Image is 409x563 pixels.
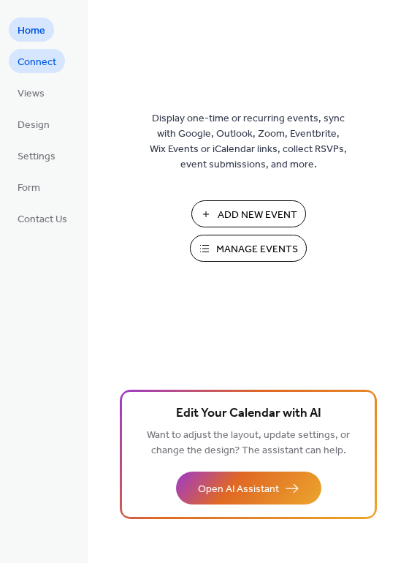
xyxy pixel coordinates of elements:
span: Want to adjust the layout, update settings, or change the design? The assistant can help. [147,426,350,461]
span: Settings [18,149,56,165]
a: Design [9,112,58,136]
a: Views [9,80,53,105]
button: Add New Event [191,200,306,227]
span: Manage Events [216,242,298,257]
span: Display one-time or recurring events, sync with Google, Outlook, Zoom, Eventbrite, Wix Events or ... [150,111,347,173]
a: Connect [9,49,65,73]
span: Views [18,86,45,102]
a: Home [9,18,54,42]
button: Manage Events [190,235,307,262]
span: Design [18,118,50,133]
a: Form [9,175,49,199]
span: Form [18,181,40,196]
a: Settings [9,143,64,167]
span: Add New Event [218,208,297,223]
span: Contact Us [18,212,67,227]
a: Contact Us [9,206,76,230]
button: Open AI Assistant [176,472,321,505]
span: Home [18,23,45,39]
span: Open AI Assistant [198,482,279,497]
span: Connect [18,55,56,70]
span: Edit Your Calendar with AI [176,404,321,424]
